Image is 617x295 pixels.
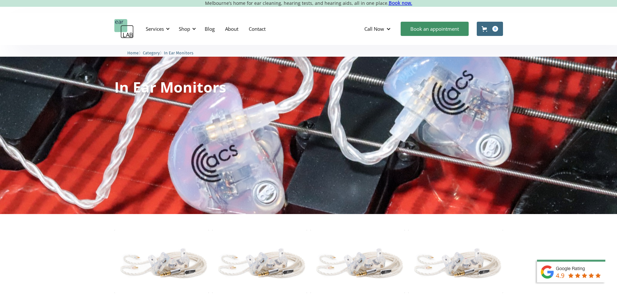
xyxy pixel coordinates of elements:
[127,50,143,56] li: 〉
[164,51,193,55] span: In Ear Monitors
[408,230,503,293] img: Evoke2 Ambient Two Driver – In Ear Monitor
[220,19,244,38] a: About
[364,26,384,32] div: Call Now
[359,19,397,39] div: Call Now
[244,19,271,38] a: Contact
[142,19,172,39] div: Services
[492,26,498,32] div: 0
[164,50,193,56] a: In Ear Monitors
[179,26,190,32] div: Shop
[401,22,469,36] a: Book an appointment
[143,50,164,56] li: 〉
[477,22,503,36] a: Open cart
[114,80,226,94] h1: In Ear Monitors
[127,50,139,56] a: Home
[146,26,164,32] div: Services
[143,50,160,56] a: Category
[175,19,198,39] div: Shop
[127,51,139,55] span: Home
[200,19,220,38] a: Blog
[212,230,307,293] img: Evolve Ambient Triple Driver – In Ear Monitor
[310,230,405,293] img: Engage Ambient Dual Driver – In Ear Monitor
[114,230,209,293] img: Emotion Ambient Five Driver – In Ear Monitor
[114,19,134,39] a: home
[143,51,160,55] span: Category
